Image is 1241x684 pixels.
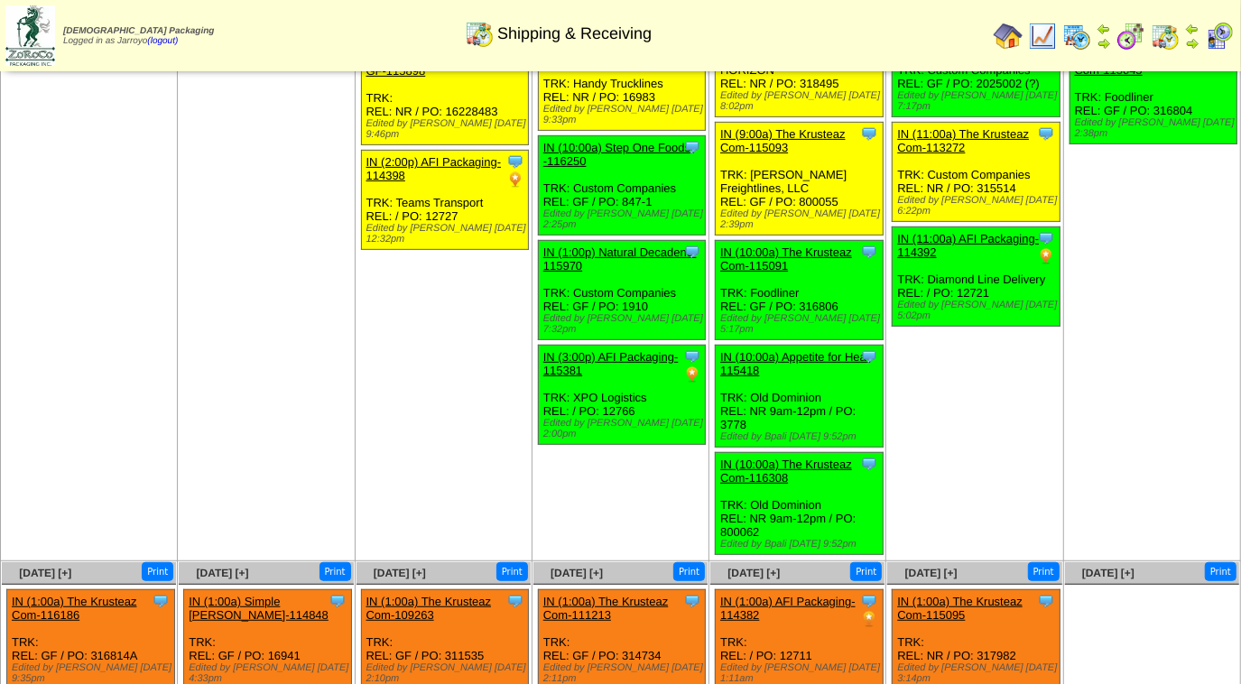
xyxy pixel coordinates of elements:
[720,208,883,230] div: Edited by [PERSON_NAME] [DATE] 2:39pm
[1075,117,1237,139] div: Edited by [PERSON_NAME] [DATE] 2:38pm
[543,595,669,622] a: IN (1:00a) The Krusteaz Com-111213
[543,141,694,168] a: IN (10:00a) Step One Foods, -116250
[1097,22,1111,36] img: arrowleft.gif
[147,36,178,46] a: (logout)
[897,662,1060,684] div: Edited by [PERSON_NAME] [DATE] 3:14pm
[897,90,1060,112] div: Edited by [PERSON_NAME] [DATE] 7:17pm
[1037,229,1055,247] img: Tooltip
[1028,22,1057,51] img: line_graph.gif
[152,592,170,610] img: Tooltip
[1028,562,1060,581] button: Print
[1151,22,1180,51] img: calendarinout.gif
[716,241,884,340] div: TRK: Foodliner REL: GF / PO: 316806
[329,592,347,610] img: Tooltip
[905,567,958,579] a: [DATE] [+]
[1037,247,1055,265] img: PO
[1070,45,1237,144] div: TRK: Foodliner REL: GF / PO: 316804
[720,431,883,442] div: Edited by Bpali [DATE] 9:52pm
[497,24,652,43] span: Shipping & Receiving
[12,595,137,622] a: IN (1:00a) The Krusteaz Com-116186
[320,562,351,581] button: Print
[361,46,529,145] div: TRK: REL: NR / PO: 16228483
[189,595,329,622] a: IN (1:00a) Simple [PERSON_NAME]-114848
[5,5,55,66] img: zoroco-logo-small.webp
[897,195,1060,217] div: Edited by [PERSON_NAME] [DATE] 6:22pm
[716,453,884,555] div: TRK: Old Dominion REL: NR 9am-12pm / PO: 800062
[543,350,679,377] a: IN (3:00p) AFI Packaging-115381
[543,662,706,684] div: Edited by [PERSON_NAME] [DATE] 2:11pm
[720,595,856,622] a: IN (1:00a) AFI Packaging-114382
[893,123,1060,222] div: TRK: Custom Companies REL: NR / PO: 315514
[197,567,249,579] a: [DATE] [+]
[897,127,1029,154] a: IN (11:00a) The Krusteaz Com-113272
[860,592,878,610] img: Tooltip
[897,595,1023,622] a: IN (1:00a) The Krusteaz Com-115095
[142,562,173,581] button: Print
[683,592,701,610] img: Tooltip
[720,90,883,112] div: Edited by [PERSON_NAME] [DATE] 8:02pm
[850,562,882,581] button: Print
[727,567,780,579] a: [DATE] [+]
[366,595,492,622] a: IN (1:00a) The Krusteaz Com-109263
[543,245,697,273] a: IN (1:00p) Natural Decadenc-115970
[543,418,706,439] div: Edited by [PERSON_NAME] [DATE] 2:00pm
[716,346,884,448] div: TRK: Old Dominion REL: NR 9am-12pm / PO: 3778
[720,350,870,377] a: IN (10:00a) Appetite for Hea-115418
[1185,36,1199,51] img: arrowright.gif
[897,300,1060,321] div: Edited by [PERSON_NAME] [DATE] 5:02pm
[860,347,878,365] img: Tooltip
[12,662,174,684] div: Edited by [PERSON_NAME] [DATE] 9:35pm
[720,245,852,273] a: IN (10:00a) The Krusteaz Com-115091
[496,562,528,581] button: Print
[683,347,701,365] img: Tooltip
[506,592,524,610] img: Tooltip
[720,127,846,154] a: IN (9:00a) The Krusteaz Com-115093
[63,26,214,46] span: Logged in as Jarroyo
[538,241,706,340] div: TRK: Custom Companies REL: GF / PO: 1910
[683,365,701,384] img: PO
[673,562,705,581] button: Print
[366,155,502,182] a: IN (2:00p) AFI Packaging-114398
[366,223,529,245] div: Edited by [PERSON_NAME] [DATE] 12:32pm
[543,208,706,230] div: Edited by [PERSON_NAME] [DATE] 2:25pm
[1037,125,1055,143] img: Tooltip
[716,123,884,236] div: TRK: [PERSON_NAME] Freightlines, LLC REL: GF / PO: 800055
[538,32,706,131] div: TRK: Handy Trucklines REL: NR / PO: 16983
[1097,36,1111,51] img: arrowright.gif
[543,313,706,335] div: Edited by [PERSON_NAME] [DATE] 7:32pm
[1185,22,1199,36] img: arrowleft.gif
[1205,22,1234,51] img: calendarcustomer.gif
[538,346,706,445] div: TRK: XPO Logistics REL: / PO: 12766
[189,662,351,684] div: Edited by [PERSON_NAME] [DATE] 4:33pm
[1205,562,1236,581] button: Print
[893,227,1060,327] div: TRK: Diamond Line Delivery REL: / PO: 12721
[1116,22,1145,51] img: calendarblend.gif
[63,26,214,36] span: [DEMOGRAPHIC_DATA] Packaging
[720,662,883,684] div: Edited by [PERSON_NAME] [DATE] 1:11am
[506,153,524,171] img: Tooltip
[1082,567,1134,579] a: [DATE] [+]
[366,118,529,140] div: Edited by [PERSON_NAME] [DATE] 9:46pm
[860,610,878,628] img: PO
[860,125,878,143] img: Tooltip
[720,458,852,485] a: IN (10:00a) The Krusteaz Com-116308
[506,171,524,189] img: PO
[538,136,706,236] div: TRK: Custom Companies REL: GF / PO: 847-1
[683,243,701,261] img: Tooltip
[860,455,878,473] img: Tooltip
[551,567,603,579] a: [DATE] [+]
[720,313,883,335] div: Edited by [PERSON_NAME] [DATE] 5:17pm
[897,232,1039,259] a: IN (11:00a) AFI Packaging-114392
[860,243,878,261] img: Tooltip
[374,567,426,579] a: [DATE] [+]
[994,22,1023,51] img: home.gif
[465,19,494,48] img: calendarinout.gif
[1062,22,1091,51] img: calendarprod.gif
[19,567,71,579] a: [DATE] [+]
